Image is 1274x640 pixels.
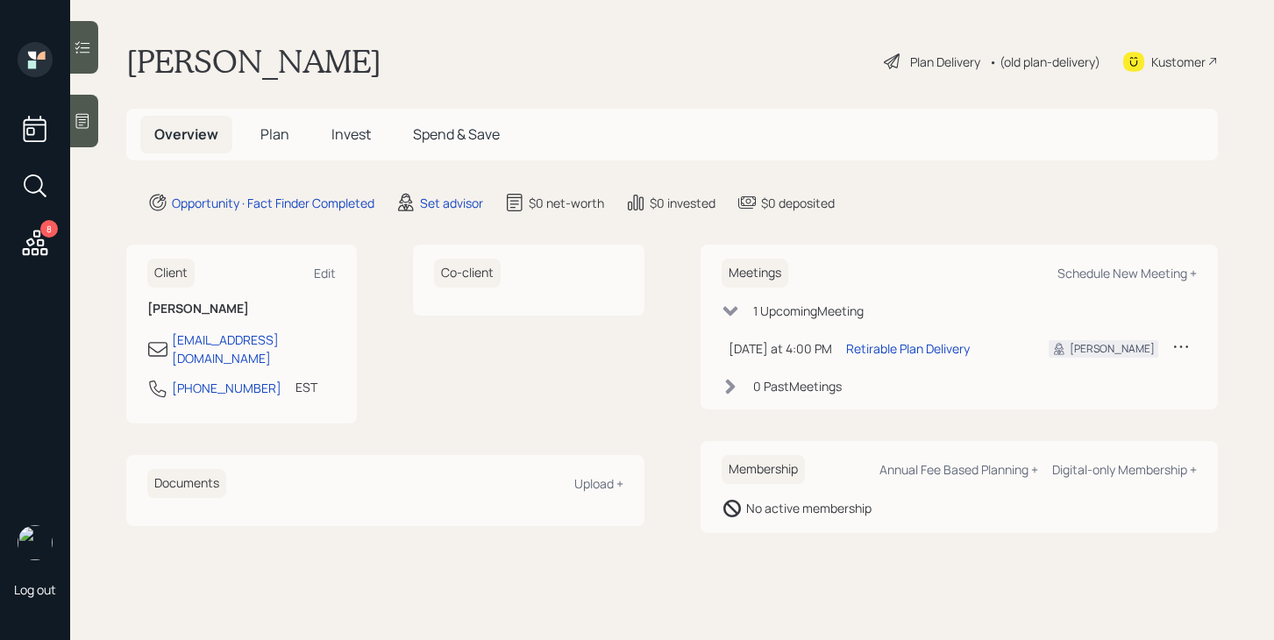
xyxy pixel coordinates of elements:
[722,259,788,288] h6: Meetings
[879,461,1038,478] div: Annual Fee Based Planning +
[1057,265,1197,281] div: Schedule New Meeting +
[574,475,623,492] div: Upload +
[753,377,842,395] div: 0 Past Meeting s
[18,525,53,560] img: michael-russo-headshot.png
[989,53,1100,71] div: • (old plan-delivery)
[147,469,226,498] h6: Documents
[420,194,483,212] div: Set advisor
[434,259,501,288] h6: Co-client
[753,302,864,320] div: 1 Upcoming Meeting
[147,302,336,316] h6: [PERSON_NAME]
[1052,461,1197,478] div: Digital-only Membership +
[147,259,195,288] h6: Client
[331,124,371,144] span: Invest
[746,499,872,517] div: No active membership
[722,455,805,484] h6: Membership
[729,339,832,358] div: [DATE] at 4:00 PM
[172,194,374,212] div: Opportunity · Fact Finder Completed
[295,378,317,396] div: EST
[172,331,336,367] div: [EMAIL_ADDRESS][DOMAIN_NAME]
[910,53,980,71] div: Plan Delivery
[314,265,336,281] div: Edit
[172,379,281,397] div: [PHONE_NUMBER]
[14,581,56,598] div: Log out
[846,339,970,358] div: Retirable Plan Delivery
[413,124,500,144] span: Spend & Save
[650,194,715,212] div: $0 invested
[761,194,835,212] div: $0 deposited
[126,42,381,81] h1: [PERSON_NAME]
[154,124,218,144] span: Overview
[1151,53,1206,71] div: Kustomer
[1070,341,1155,357] div: [PERSON_NAME]
[260,124,289,144] span: Plan
[529,194,604,212] div: $0 net-worth
[40,220,58,238] div: 8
